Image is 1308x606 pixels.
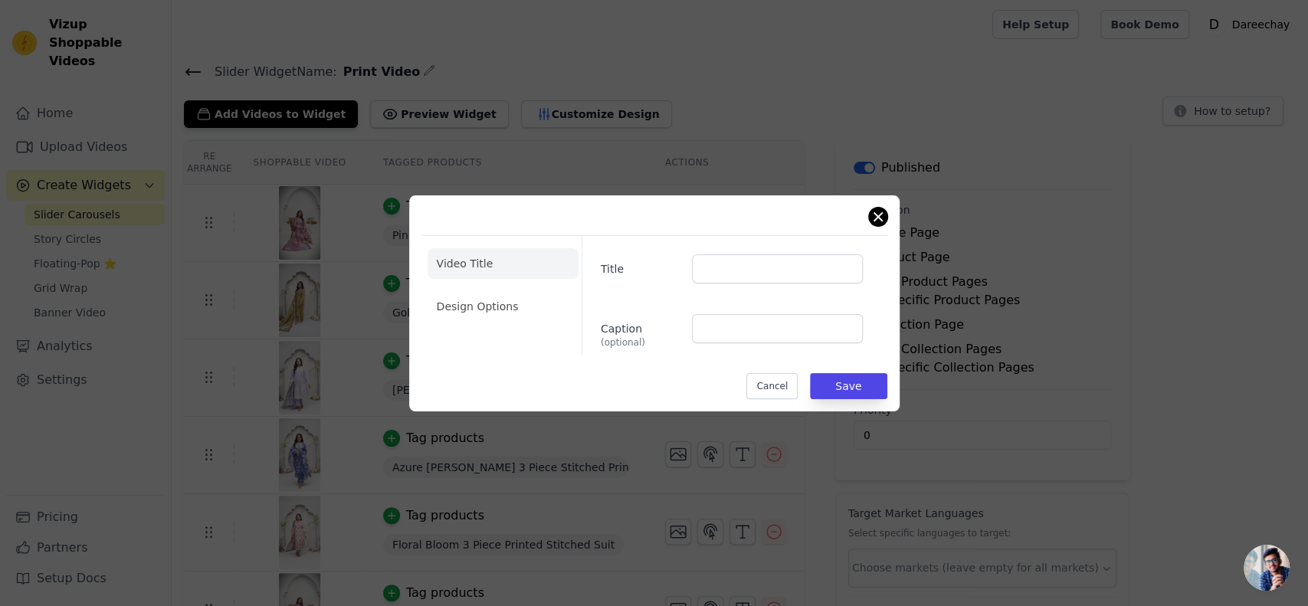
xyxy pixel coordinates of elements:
[746,373,798,399] button: Cancel
[601,336,680,349] span: (optional)
[601,255,680,277] label: Title
[428,248,579,279] li: Video Title
[1244,545,1290,591] div: Open chat
[810,373,887,399] button: Save
[428,291,579,322] li: Design Options
[601,315,680,349] label: Caption
[869,208,887,226] button: Close modal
